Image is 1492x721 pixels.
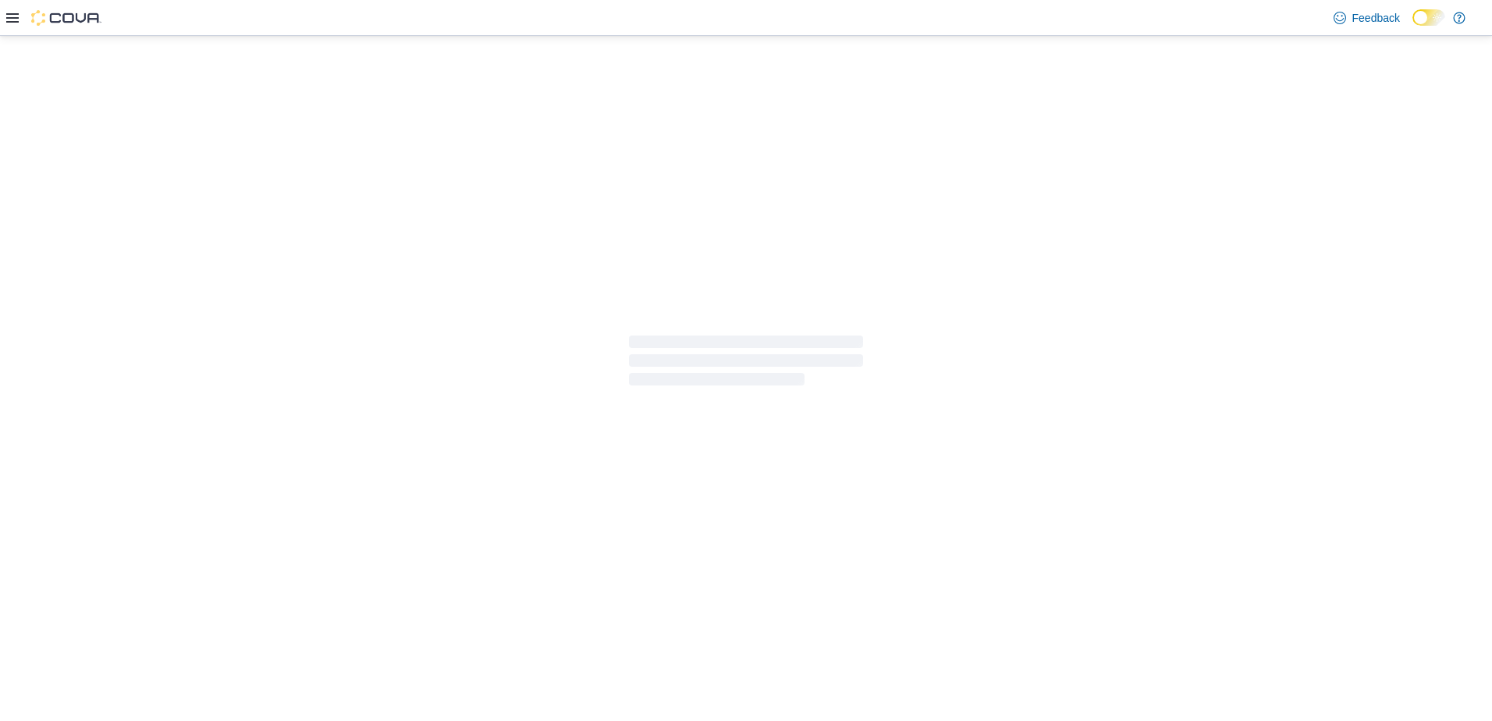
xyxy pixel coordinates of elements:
img: Cova [31,10,101,26]
span: Dark Mode [1412,26,1413,27]
span: Feedback [1352,10,1400,26]
input: Dark Mode [1412,9,1445,26]
a: Feedback [1327,2,1406,34]
span: Loading [629,339,863,389]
